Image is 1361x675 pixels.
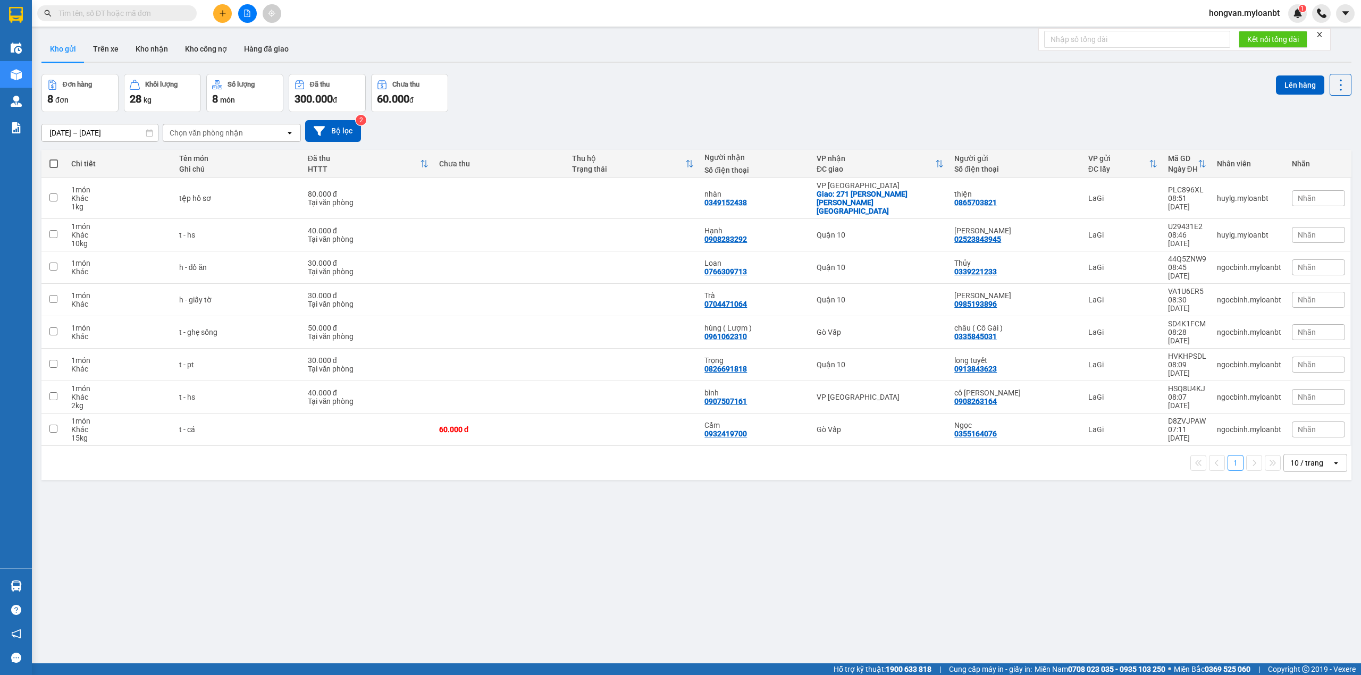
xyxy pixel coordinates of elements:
[1247,33,1299,45] span: Kết nối tổng đài
[71,434,169,442] div: 15 kg
[567,150,700,178] th: Toggle SortBy
[127,36,177,62] button: Kho nhận
[308,300,429,308] div: Tại văn phòng
[1298,231,1316,239] span: Nhãn
[71,417,169,425] div: 1 món
[1088,263,1157,272] div: LaGi
[179,360,297,369] div: t - pt
[41,74,119,112] button: Đơn hàng8đơn
[308,291,429,300] div: 30.000 đ
[44,10,52,17] span: search
[71,185,169,194] div: 1 món
[285,129,294,137] svg: open
[238,4,257,23] button: file-add
[704,267,747,276] div: 0766309713
[71,332,169,341] div: Khác
[55,96,69,104] span: đơn
[236,36,297,62] button: Hàng đã giao
[1168,255,1206,263] div: 44Q5ZNW9
[85,36,127,62] button: Trên xe
[1302,665,1309,673] span: copyright
[704,421,806,429] div: Cẩm
[179,425,297,434] div: t - cá
[308,397,429,406] div: Tại văn phòng
[1217,263,1281,272] div: ngocbinh.myloanbt
[817,181,944,190] div: VP [GEOGRAPHIC_DATA]
[439,425,561,434] div: 60.000 đ
[811,150,949,178] th: Toggle SortBy
[1299,5,1306,12] sup: 1
[179,154,297,163] div: Tên món
[71,401,169,410] div: 2 kg
[11,605,21,615] span: question-circle
[41,36,85,62] button: Kho gửi
[1088,360,1157,369] div: LaGi
[1088,154,1149,163] div: VP gửi
[308,267,429,276] div: Tại văn phòng
[704,300,747,308] div: 0704471064
[220,96,235,104] span: món
[1217,393,1281,401] div: ngocbinh.myloanbt
[817,231,944,239] div: Quận 10
[1168,222,1206,231] div: U29431E2
[228,81,255,88] div: Số lượng
[1168,417,1206,425] div: D8ZVJPAW
[817,165,935,173] div: ĐC giao
[71,365,169,373] div: Khác
[1168,328,1206,345] div: 08:28 [DATE]
[1168,231,1206,248] div: 08:46 [DATE]
[308,198,429,207] div: Tại văn phòng
[179,328,297,336] div: t - ghẹ sống
[954,332,997,341] div: 0335845031
[71,203,169,211] div: 1 kg
[1200,6,1288,20] span: hongvan.myloanbt
[954,324,1078,332] div: châu ( Cô Gái )
[954,154,1078,163] div: Người gửi
[1168,185,1206,194] div: PLC896XL
[817,154,935,163] div: VP nhận
[1217,425,1281,434] div: ngocbinh.myloanbt
[1276,75,1324,95] button: Lên hàng
[11,43,22,54] img: warehouse-icon
[295,92,333,105] span: 300.000
[954,190,1078,198] div: thiện
[949,663,1032,675] span: Cung cấp máy in - giấy in:
[817,263,944,272] div: Quận 10
[1168,296,1206,313] div: 08:30 [DATE]
[1298,194,1316,203] span: Nhãn
[704,397,747,406] div: 0907507161
[1174,663,1250,675] span: Miền Bắc
[1168,319,1206,328] div: SD4K1FCM
[954,267,997,276] div: 0339221233
[704,259,806,267] div: Loan
[954,165,1078,173] div: Số điện thoại
[1298,393,1316,401] span: Nhãn
[817,393,944,401] div: VP [GEOGRAPHIC_DATA]
[1088,393,1157,401] div: LaGi
[817,425,944,434] div: Gò Vấp
[179,296,297,304] div: h - giấy tờ
[704,291,806,300] div: Trà
[409,96,414,104] span: đ
[58,7,184,19] input: Tìm tên, số ĐT hoặc mã đơn
[954,356,1078,365] div: long tuyết
[71,356,169,365] div: 1 món
[704,332,747,341] div: 0961062310
[954,365,997,373] div: 0913843623
[1316,31,1323,38] span: close
[572,165,686,173] div: Trạng thái
[308,356,429,365] div: 30.000 đ
[130,92,141,105] span: 28
[1168,352,1206,360] div: HVKHPSDL
[1088,194,1157,203] div: LaGi
[1217,231,1281,239] div: huylg.myloanbt
[124,74,201,112] button: Khối lượng28kg
[1168,263,1206,280] div: 08:45 [DATE]
[954,226,1078,235] div: Cô Đức
[11,580,22,592] img: warehouse-icon
[263,4,281,23] button: aim
[817,190,944,215] div: Giao: 271 tô ngọc vân phường linh đông thủ đức
[71,239,169,248] div: 10 kg
[1298,360,1316,369] span: Nhãn
[1332,459,1340,467] svg: open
